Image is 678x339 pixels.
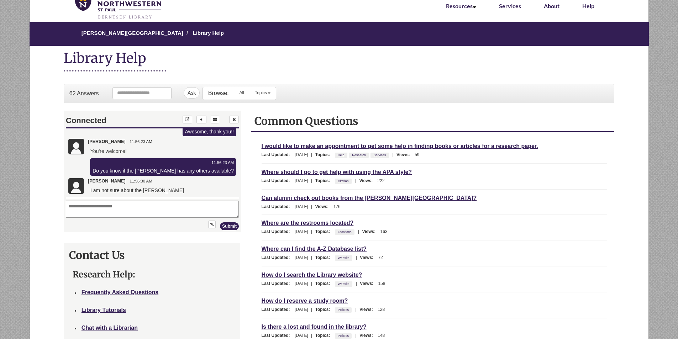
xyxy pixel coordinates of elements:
[295,333,308,338] span: [DATE]
[337,254,350,262] a: Website
[315,152,334,157] span: Topics:
[380,229,388,234] span: 163
[295,307,308,312] span: [DATE]
[335,307,354,312] ul: Topics:
[262,323,367,331] a: Is there a lost and found in the library?
[378,333,385,338] span: 148
[262,204,294,209] span: Last Updated:
[359,178,376,183] span: Views:
[391,152,395,157] span: |
[359,333,377,338] span: Views:
[64,111,240,232] div: Chat Widget
[315,204,332,209] span: Views:
[309,178,314,183] span: |
[354,255,359,260] span: |
[295,178,308,183] span: [DATE]
[362,229,379,234] span: Views:
[82,289,158,295] a: Frequently Asked Questions
[82,307,126,313] a: Library Tutorials
[309,229,314,234] span: |
[64,49,166,71] h1: Library Help
[295,152,308,157] span: [DATE]
[309,152,314,157] span: |
[262,152,294,157] span: Last Updated:
[295,229,308,234] span: [DATE]
[309,255,314,260] span: |
[335,281,354,286] ul: Topics:
[262,142,538,150] a: I would like to make an appointment to get some help in finding books or articles for a research ...
[337,151,346,159] a: Help
[356,229,361,234] span: |
[351,151,367,159] a: Research
[333,204,341,209] span: 176
[337,280,350,288] a: Website
[335,333,354,338] ul: Topics:
[262,333,294,338] span: Last Updated:
[262,168,412,176] a: Where should I go to get help with using the APA style?
[262,194,477,202] a: Can alumni check out books from the [PERSON_NAME][GEOGRAPHIC_DATA]?
[446,2,476,9] a: Resources
[378,307,385,312] span: 128
[315,255,334,260] span: Topics:
[359,307,377,312] span: Views:
[353,333,358,338] span: |
[156,111,175,119] button: Submit
[396,152,414,157] span: Views:
[254,114,611,128] h2: Common Questions
[335,178,353,183] ul: Topics:
[309,333,314,338] span: |
[544,2,559,9] a: About
[315,307,334,312] span: Topics:
[315,178,334,183] span: Topics:
[335,152,391,157] ul: Topics:
[353,307,358,312] span: |
[82,30,183,36] a: [PERSON_NAME][GEOGRAPHIC_DATA]
[353,178,358,183] span: |
[309,204,314,209] span: |
[337,177,350,185] a: Citation
[335,255,354,260] ul: Topics:
[262,219,354,227] a: Where are the restrooms located?
[309,307,314,312] span: |
[73,269,135,280] strong: Research Help:
[315,333,334,338] span: Topics:
[262,281,294,286] span: Last Updated:
[295,281,308,286] span: [DATE]
[69,248,235,262] h2: Contact Us
[295,204,308,209] span: [DATE]
[415,152,419,157] span: 59
[262,271,362,279] a: How do I search the Library website?
[262,297,348,305] a: How do I reserve a study room?
[184,87,200,99] button: Ask
[378,255,383,260] span: 72
[262,245,367,253] a: Where can I find the A-Z Database list?
[262,255,294,260] span: Last Updated:
[309,281,314,286] span: |
[249,87,276,99] a: Topics
[337,306,350,314] a: Policies
[82,325,138,331] a: Chat with a Librarian
[499,2,521,9] a: Services
[378,281,385,286] span: 158
[360,255,377,260] span: Views:
[337,228,353,236] a: Locations
[234,87,249,99] a: All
